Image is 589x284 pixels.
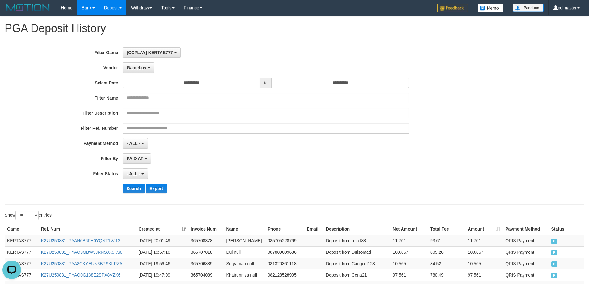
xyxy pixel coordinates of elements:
td: Deposit from Cangcut123 [323,258,390,269]
td: 087809009686 [265,246,304,258]
th: Invoice Num [188,223,224,235]
td: 780.49 [428,269,465,281]
td: 365704089 [188,269,224,281]
span: - ALL - [127,141,140,146]
td: 365706889 [188,258,224,269]
td: KERTAS777 [5,246,39,258]
th: Created at: activate to sort column ascending [136,223,188,235]
button: [OXPLAY] KERTAS777 [123,47,180,58]
td: 97,561 [390,269,428,281]
td: 100,657 [390,246,428,258]
a: K27U250831_PYA8CKYEUN3BPSKLRZA [41,261,123,266]
td: 10,565 [465,258,503,269]
span: PAID [551,239,557,244]
td: QRIS Payment [503,258,549,269]
td: Dul null [224,246,265,258]
td: Deposit from Cena21 [323,269,390,281]
th: Game [5,223,39,235]
td: 082128528905 [265,269,304,281]
span: PAID [551,273,557,278]
td: 93.61 [428,235,465,247]
img: panduan.png [513,4,544,12]
button: Gameboy [123,62,154,73]
button: Search [123,184,145,193]
td: QRIS Payment [503,246,549,258]
td: QRIS Payment [503,235,549,247]
td: [DATE] 19:47:09 [136,269,188,281]
button: - ALL - [123,168,148,179]
td: 11,701 [390,235,428,247]
th: Description [323,223,390,235]
td: 805.26 [428,246,465,258]
span: PAID AT [127,156,143,161]
td: 97,561 [465,269,503,281]
th: Phone [265,223,304,235]
span: [OXPLAY] KERTAS777 [127,50,173,55]
th: Net Amount [390,223,428,235]
td: 10,565 [390,258,428,269]
select: Showentries [15,211,39,220]
td: QRIS Payment [503,269,549,281]
label: Show entries [5,211,52,220]
td: [DATE] 19:56:46 [136,258,188,269]
a: K27U250831_PYAO9GBW5JRNSJX5KS6 [41,250,123,255]
td: Deposit from relrel88 [323,235,390,247]
td: Deposit from Dulsomad [323,246,390,258]
td: 365708378 [188,235,224,247]
th: Status [549,223,585,235]
th: Payment Method [503,223,549,235]
td: 100,657 [465,246,503,258]
img: Feedback.jpg [437,4,468,12]
td: Suryaman null [224,258,265,269]
img: Button%20Memo.svg [478,4,503,12]
span: PAID [551,261,557,267]
td: 365707018 [188,246,224,258]
td: [DATE] 20:01:49 [136,235,188,247]
img: MOTION_logo.png [5,3,52,12]
button: PAID AT [123,153,151,164]
td: [DATE] 19:57:10 [136,246,188,258]
span: to [260,78,272,88]
td: 84.52 [428,258,465,269]
span: Gameboy [127,65,146,70]
th: Name [224,223,265,235]
span: - ALL - [127,171,140,176]
th: Amount: activate to sort column ascending [465,223,503,235]
a: K27U250831_PYAN6B6FH0YQNT1VJ13 [41,238,120,243]
td: 11,701 [465,235,503,247]
td: [PERSON_NAME] [224,235,265,247]
h1: PGA Deposit History [5,22,584,35]
td: 085705228769 [265,235,304,247]
th: Total Fee [428,223,465,235]
button: Export [146,184,167,193]
td: KERTAS777 [5,235,39,247]
th: Ref. Num [39,223,136,235]
button: Open LiveChat chat widget [2,2,21,21]
button: - ALL - [123,138,148,149]
span: PAID [551,250,557,255]
th: Email [304,223,323,235]
td: Khairunnisa null [224,269,265,281]
td: 081320361118 [265,258,304,269]
a: K27U250831_PYAO0G138E2SPX8VZX6 [41,273,120,278]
